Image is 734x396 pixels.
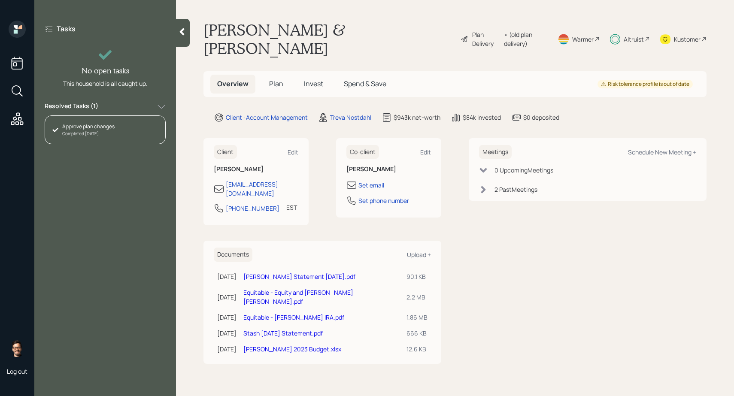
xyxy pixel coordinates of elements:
label: Tasks [57,24,76,33]
div: [DATE] [217,313,237,322]
div: [DATE] [217,345,237,354]
div: [DATE] [217,293,237,302]
div: Client · Account Management [226,113,308,122]
span: Invest [304,79,323,88]
div: Log out [7,367,27,375]
div: 12.6 KB [406,345,428,354]
div: Edit [420,148,431,156]
div: Kustomer [674,35,701,44]
div: $0 deposited [523,113,559,122]
div: Upload + [407,251,431,259]
div: Edit [288,148,298,156]
div: 666 KB [406,329,428,338]
div: Plan Delivery [472,30,500,48]
h6: [PERSON_NAME] [346,166,431,173]
div: 1.86 MB [406,313,428,322]
div: Warmer [572,35,594,44]
a: Stash [DATE] Statement.pdf [243,329,323,337]
div: 2 Past Meeting s [494,185,537,194]
div: [DATE] [217,329,237,338]
div: [PHONE_NUMBER] [226,204,279,213]
div: Set email [358,181,384,190]
a: [PERSON_NAME] 2023 Budget.xlsx [243,345,341,353]
div: Treva Nostdahl [330,113,371,122]
div: EST [286,203,297,212]
div: 2.2 MB [406,293,428,302]
h4: No open tasks [82,66,129,76]
div: $84k invested [463,113,501,122]
h6: [PERSON_NAME] [214,166,298,173]
label: Resolved Tasks ( 1 ) [45,102,98,112]
div: [EMAIL_ADDRESS][DOMAIN_NAME] [226,180,298,198]
img: sami-boghos-headshot.png [9,340,26,357]
h6: Meetings [479,145,512,159]
div: Schedule New Meeting + [628,148,696,156]
h6: Documents [214,248,252,262]
div: Altruist [624,35,644,44]
h6: Co-client [346,145,379,159]
div: Completed [DATE] [62,130,115,137]
span: Plan [269,79,283,88]
div: This household is all caught up. [63,79,148,88]
div: $943k net-worth [394,113,440,122]
div: 0 Upcoming Meeting s [494,166,553,175]
h1: [PERSON_NAME] & [PERSON_NAME] [203,21,454,57]
div: Set phone number [358,196,409,205]
a: Equitable - Equity and [PERSON_NAME] [PERSON_NAME].pdf [243,288,353,305]
span: Spend & Save [344,79,386,88]
div: Risk tolerance profile is out of date [601,81,689,88]
a: Equitable - [PERSON_NAME] IRA.pdf [243,313,344,321]
div: [DATE] [217,272,237,281]
a: [PERSON_NAME] Statement [DATE].pdf [243,272,355,281]
span: Overview [217,79,249,88]
div: • (old plan-delivery) [504,30,547,48]
div: 90.1 KB [406,272,428,281]
div: Approve plan changes [62,123,115,130]
h6: Client [214,145,237,159]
